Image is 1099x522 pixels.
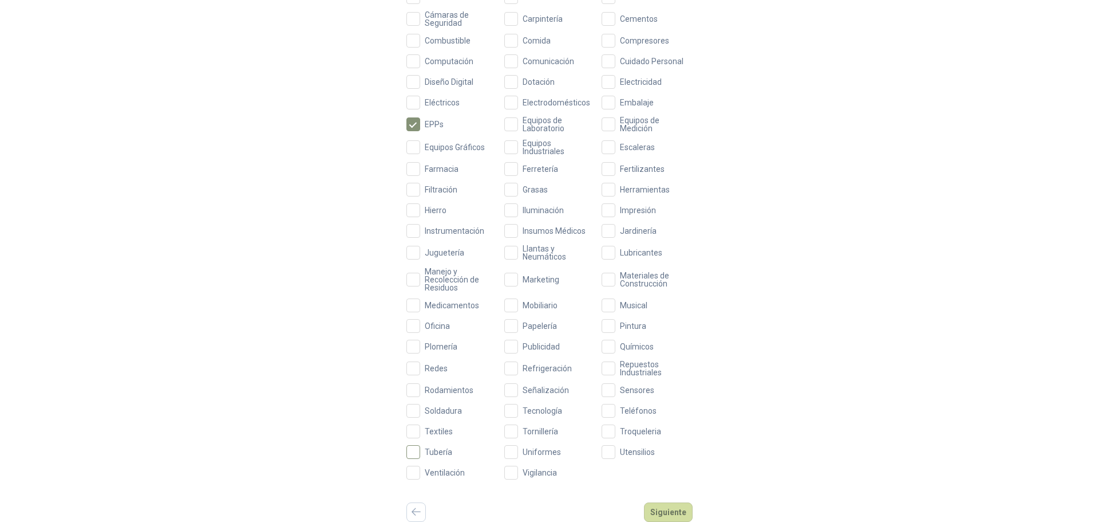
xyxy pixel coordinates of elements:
span: Embalaje [615,99,658,107]
span: Equipos de Laboratorio [518,116,595,132]
span: Diseño Digital [420,78,478,86]
span: Fertilizantes [615,165,669,173]
span: Oficina [420,322,454,330]
span: Sensores [615,386,659,394]
span: Insumos Médicos [518,227,590,235]
span: Manejo y Recolección de Residuos [420,268,497,292]
span: Plomería [420,343,462,351]
span: Jardinería [615,227,661,235]
span: Uniformes [518,448,566,456]
span: Tecnología [518,407,567,415]
span: Computación [420,57,478,65]
span: Ventilación [420,469,469,477]
span: Herramientas [615,186,674,194]
span: Pintura [615,322,651,330]
span: Hierro [420,206,451,214]
span: Eléctricos [420,99,464,107]
span: Marketing [518,276,564,284]
span: Llantas y Neumáticos [518,245,595,261]
span: Equipos Industriales [518,139,595,155]
span: Cuidado Personal [615,57,688,65]
span: Carpintería [518,15,567,23]
span: Combustible [420,37,475,45]
button: Siguiente [644,503,693,522]
span: Tornillería [518,427,563,435]
span: Equipos de Medición [615,116,693,132]
span: Teléfonos [615,407,661,415]
span: Escaleras [615,143,659,151]
span: Soldadura [420,407,467,415]
span: Señalización [518,386,574,394]
span: Mobiliario [518,301,562,309]
span: Vigilancia [518,469,562,477]
span: Electricidad [615,78,666,86]
span: Impresión [615,206,661,214]
span: Papelería [518,322,562,330]
span: Lubricantes [615,249,667,257]
span: Cementos [615,15,662,23]
span: Grasas [518,186,552,194]
span: Comida [518,37,555,45]
span: Juguetería [420,249,469,257]
span: Troqueleria [615,427,666,435]
span: Materiales de Construcción [615,272,693,288]
span: Iluminación [518,206,568,214]
span: Farmacia [420,165,463,173]
span: Publicidad [518,343,564,351]
span: Musical [615,301,652,309]
span: Medicamentos [420,301,484,309]
span: Instrumentación [420,227,489,235]
span: Tubería [420,448,457,456]
span: EPPs [420,120,448,128]
span: Textiles [420,427,457,435]
span: Redes [420,364,452,372]
span: Cámaras de Seguridad [420,11,497,27]
span: Repuestos Industriales [615,360,693,376]
span: Equipos Gráficos [420,143,489,151]
span: Químicos [615,343,658,351]
span: Filtración [420,186,462,194]
span: Compresores [615,37,674,45]
span: Rodamientos [420,386,478,394]
span: Utensilios [615,448,659,456]
span: Electrodomésticos [518,99,595,107]
span: Refrigeración [518,364,576,372]
span: Dotación [518,78,559,86]
span: Ferretería [518,165,563,173]
span: Comunicación [518,57,579,65]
